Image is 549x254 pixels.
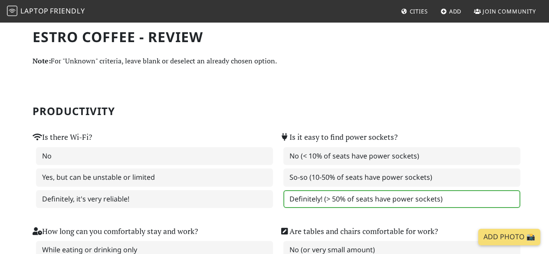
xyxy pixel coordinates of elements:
label: Definitely, it's very reliable! [36,190,273,208]
span: Laptop [20,6,49,16]
a: Add Photo 📸 [478,229,540,245]
label: Definitely! (> 50% of seats have power sockets) [283,190,520,208]
label: No [36,147,273,165]
h1: Estro Coffee - Review [33,29,517,45]
span: Join Community [483,7,536,15]
label: How long can you comfortably stay and work? [33,225,198,238]
span: Cities [410,7,428,15]
span: Add [449,7,462,15]
label: No (< 10% of seats have power sockets) [283,147,520,165]
label: Yes, but can be unstable or limited [36,168,273,187]
label: Are tables and chairs comfortable for work? [280,225,438,238]
strong: Note: [33,56,51,66]
p: For "Unknown" criteria, leave blank or deselect an already chosen option. [33,56,517,67]
a: Cities [398,3,431,19]
label: Is it easy to find power sockets? [280,131,398,143]
a: Join Community [470,3,539,19]
h2: Productivity [33,105,517,118]
a: LaptopFriendly LaptopFriendly [7,4,85,19]
label: So-so (10-50% of seats have power sockets) [283,168,520,187]
a: Add [437,3,465,19]
span: Friendly [50,6,85,16]
label: Is there Wi-Fi? [33,131,92,143]
img: LaptopFriendly [7,6,17,16]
